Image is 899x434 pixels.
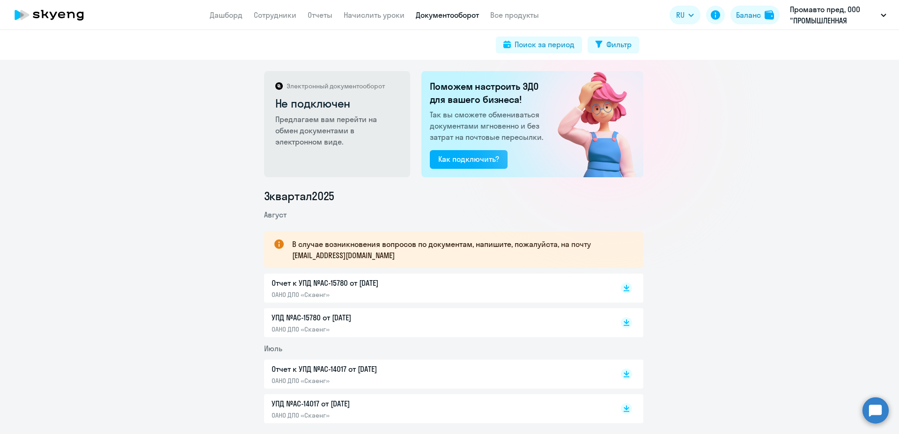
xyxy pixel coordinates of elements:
a: Дашборд [210,10,243,20]
div: Как подключить? [438,153,499,165]
p: ОАНО ДПО «Скаенг» [272,376,468,385]
a: УПД №AC-14017 от [DATE]ОАНО ДПО «Скаенг» [272,398,601,420]
button: Фильтр [588,36,639,53]
p: Так вы сможете обмениваться документами мгновенно и без затрат на почтовые пересылки. [430,109,546,143]
p: Отчет к УПД №AC-15780 от [DATE] [272,277,468,289]
h2: Поможем настроить ЭДО для вашего бизнеса! [430,80,546,106]
button: Балансbalance [730,6,780,24]
img: balance [765,10,774,20]
button: Промавто пред, ООО "ПРОМЫШЛЕННАЯ АВТОМАТИЗАЦИЯ" [785,4,891,26]
span: Август [264,210,287,219]
p: УПД №AC-14017 от [DATE] [272,398,468,409]
a: Начислить уроки [344,10,405,20]
p: ОАНО ДПО «Скаенг» [272,290,468,299]
p: Электронный документооборот [287,82,385,90]
p: УПД №AC-15780 от [DATE] [272,312,468,323]
p: Промавто пред, ООО "ПРОМЫШЛЕННАЯ АВТОМАТИЗАЦИЯ" [790,4,877,26]
a: Отчеты [308,10,332,20]
h2: Не подключен [275,96,400,111]
p: В случае возникновения вопросов по документам, напишите, пожалуйста, на почту [EMAIL_ADDRESS][DOM... [292,239,626,261]
p: ОАНО ДПО «Скаенг» [272,411,468,420]
span: RU [676,9,685,21]
p: Предлагаем вам перейти на обмен документами в электронном виде. [275,114,400,147]
a: Сотрудники [254,10,296,20]
p: Отчет к УПД №AC-14017 от [DATE] [272,363,468,375]
img: not_connected [538,71,643,177]
button: Как подключить? [430,150,508,169]
a: Документооборот [416,10,479,20]
a: Отчет к УПД №AC-14017 от [DATE]ОАНО ДПО «Скаенг» [272,363,601,385]
a: Все продукты [490,10,539,20]
div: Фильтр [606,39,632,50]
p: ОАНО ДПО «Скаенг» [272,325,468,333]
button: RU [670,6,700,24]
a: Отчет к УПД №AC-15780 от [DATE]ОАНО ДПО «Скаенг» [272,277,601,299]
div: Баланс [736,9,761,21]
div: Поиск за период [515,39,575,50]
li: 3 квартал 2025 [264,188,643,203]
a: УПД №AC-15780 от [DATE]ОАНО ДПО «Скаенг» [272,312,601,333]
button: Поиск за период [496,36,582,53]
span: Июль [264,344,282,353]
